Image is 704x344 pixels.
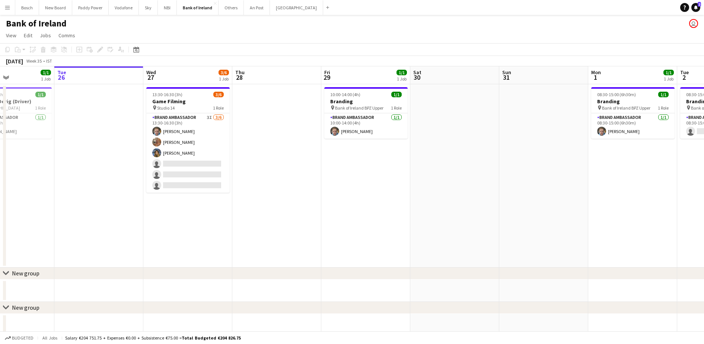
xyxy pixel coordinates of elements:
[3,31,19,40] a: View
[158,0,177,15] button: NBI
[6,57,23,65] div: [DATE]
[139,0,158,15] button: Sky
[65,335,241,341] div: Salary €204 751.75 + Expenses €0.00 + Subsistence €75.00 =
[72,0,109,15] button: Paddy Power
[12,304,39,311] div: New group
[4,334,35,342] button: Budgeted
[109,0,139,15] button: Vodafone
[6,32,16,39] span: View
[698,2,701,7] span: 2
[37,31,54,40] a: Jobs
[219,0,244,15] button: Others
[40,32,51,39] span: Jobs
[12,335,34,341] span: Budgeted
[39,0,72,15] button: New Board
[12,269,39,277] div: New group
[41,335,59,341] span: All jobs
[58,32,75,39] span: Comms
[15,0,39,15] button: Bosch
[24,32,32,39] span: Edit
[691,3,700,12] a: 2
[55,31,78,40] a: Comms
[21,31,35,40] a: Edit
[182,335,241,341] span: Total Budgeted €204 826.75
[25,58,43,64] span: Week 35
[244,0,270,15] button: An Post
[689,19,698,28] app-user-avatar: Katie Shovlin
[46,58,52,64] div: IST
[6,18,67,29] h1: Bank of Ireland
[177,0,219,15] button: Bank of Ireland
[270,0,323,15] button: [GEOGRAPHIC_DATA]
